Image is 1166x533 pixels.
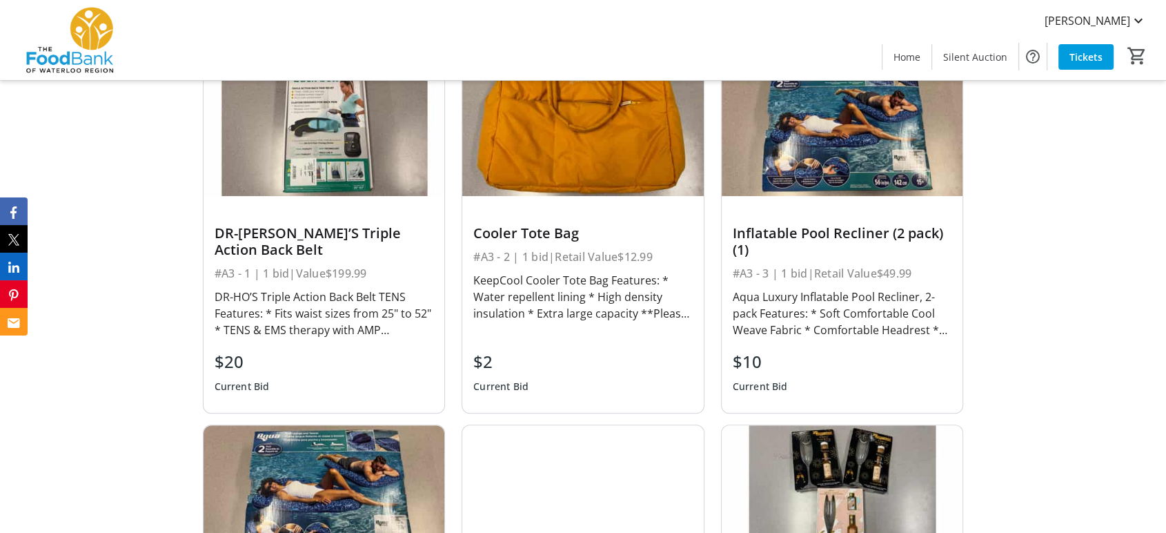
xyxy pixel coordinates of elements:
[733,374,788,399] div: Current Bid
[1125,43,1149,68] button: Cart
[473,272,693,322] div: KeepCool Cooler Tote Bag Features: * Water repellent lining * High density insulation * Extra lar...
[473,349,528,374] div: $2
[473,225,693,242] div: Cooler Tote Bag
[215,374,270,399] div: Current Bid
[893,50,920,64] span: Home
[8,6,131,75] img: The Food Bank of Waterloo Region's Logo
[204,60,445,196] img: DR-HO’S Triple Action Back Belt
[473,374,528,399] div: Current Bid
[473,247,693,266] div: #A3 - 2 | 1 bid | Retail Value $12.99
[733,349,788,374] div: $10
[215,264,434,283] div: #A3 - 1 | 1 bid | Value $199.99
[215,225,434,258] div: DR-[PERSON_NAME]’S Triple Action Back Belt
[1058,44,1114,70] a: Tickets
[733,289,952,338] div: Aqua Luxury Inflatable Pool Recliner, 2-pack Features: * Soft Comfortable Cool Weave Fabric * Com...
[733,225,952,258] div: Inflatable Pool Recliner (2 pack) (1)
[462,60,704,196] img: Cooler Tote Bag
[943,50,1007,64] span: Silent Auction
[1069,50,1103,64] span: Tickets
[1019,43,1047,70] button: Help
[932,44,1018,70] a: Silent Auction
[215,349,270,374] div: $20
[882,44,931,70] a: Home
[722,60,963,196] img: Inflatable Pool Recliner (2 pack) (1)
[1045,12,1130,29] span: [PERSON_NAME]
[1034,10,1158,32] button: [PERSON_NAME]
[733,264,952,283] div: #A3 - 3 | 1 bid | Retail Value $49.99
[215,289,434,338] div: DR-HO’S Triple Action Back Belt TENS Features: * Fits waist sizes from 25" to 52" * TENS & EMS th...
